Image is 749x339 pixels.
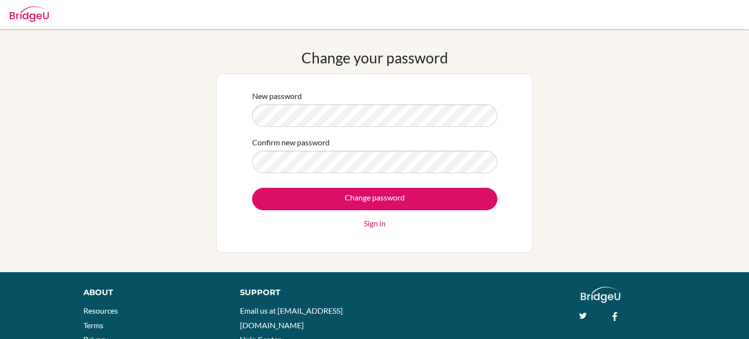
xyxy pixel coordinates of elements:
label: New password [252,90,302,102]
a: Resources [83,306,118,315]
h1: Change your password [301,49,448,66]
input: Change password [252,188,497,210]
label: Confirm new password [252,137,330,148]
div: About [83,287,218,299]
a: Terms [83,320,103,330]
a: Sign in [364,218,386,229]
img: Bridge-U [10,6,49,22]
div: Support [240,287,364,299]
img: logo_white@2x-f4f0deed5e89b7ecb1c2cc34c3e3d731f90f0f143d5ea2071677605dd97b5244.png [581,287,620,303]
a: Email us at [EMAIL_ADDRESS][DOMAIN_NAME] [240,306,343,330]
